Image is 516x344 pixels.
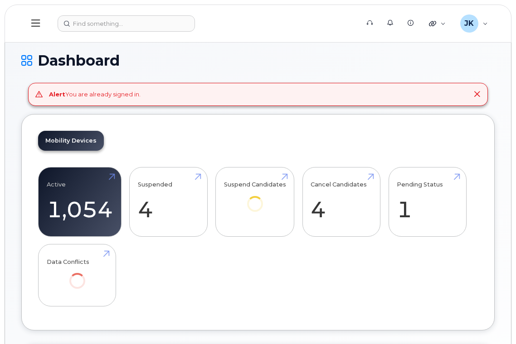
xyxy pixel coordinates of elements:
[21,53,495,68] h1: Dashboard
[38,131,104,151] a: Mobility Devices
[49,91,65,98] strong: Alert
[311,172,372,232] a: Cancel Candidates 4
[49,90,141,99] div: You are already signed in.
[47,249,108,301] a: Data Conflicts
[397,172,458,232] a: Pending Status 1
[138,172,199,232] a: Suspended 4
[224,172,286,224] a: Suspend Candidates
[47,172,113,232] a: Active 1,054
